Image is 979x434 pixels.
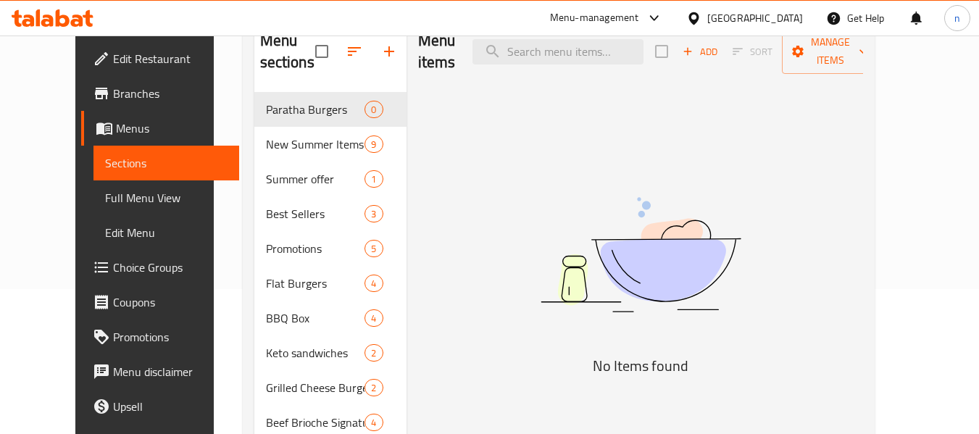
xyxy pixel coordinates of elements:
input: search [472,39,643,64]
span: Select section first [723,41,782,63]
div: items [364,240,383,257]
div: New Summer Items9 [254,127,407,162]
button: Manage items [782,29,879,74]
a: Upsell [81,389,239,424]
h5: No Items found [459,354,822,377]
span: 3 [365,207,382,221]
div: items [364,309,383,327]
div: items [364,101,383,118]
div: items [364,135,383,153]
span: Menus [116,120,228,137]
a: Sections [93,146,239,180]
div: Paratha Burgers0 [254,92,407,127]
a: Coupons [81,285,239,320]
span: 2 [365,346,382,360]
h2: Menu items [418,30,456,73]
div: Menu-management [550,9,639,27]
div: items [364,379,383,396]
div: items [364,170,383,188]
span: 5 [365,242,382,256]
span: Full Menu View [105,189,228,206]
a: Full Menu View [93,180,239,215]
h2: Menu sections [260,30,315,73]
a: Menu disclaimer [81,354,239,389]
span: 0 [365,103,382,117]
span: BBQ Box [266,309,365,327]
span: 4 [365,416,382,430]
div: [GEOGRAPHIC_DATA] [707,10,803,26]
span: Promotions [266,240,365,257]
span: Edit Menu [105,224,228,241]
div: BBQ Box4 [254,301,407,335]
span: Upsell [113,398,228,415]
span: Choice Groups [113,259,228,276]
span: Paratha Burgers [266,101,365,118]
span: Add [680,43,720,60]
div: items [364,414,383,431]
span: Best Sellers [266,205,365,222]
div: items [364,275,383,292]
span: 1 [365,172,382,186]
span: Branches [113,85,228,102]
span: Beef Brioche Signature [266,414,365,431]
button: Add section [372,34,407,69]
div: Grilled Cheese Burger2 [254,370,407,405]
span: 2 [365,381,382,395]
div: Summer offer1 [254,162,407,196]
span: n [954,10,960,26]
span: Keto sandwiches [266,344,365,362]
img: dish.svg [459,159,822,351]
span: 9 [365,138,382,151]
div: items [364,344,383,362]
span: 4 [365,312,382,325]
span: Edit Restaurant [113,50,228,67]
span: Grilled Cheese Burger [266,379,365,396]
span: Menu disclaimer [113,363,228,380]
div: Keto sandwiches2 [254,335,407,370]
div: items [364,205,383,222]
a: Edit Restaurant [81,41,239,76]
span: Add item [677,41,723,63]
span: Select all sections [307,36,337,67]
button: Add [677,41,723,63]
span: 4 [365,277,382,291]
a: Menus [81,111,239,146]
span: Summer offer [266,170,365,188]
a: Promotions [81,320,239,354]
div: Flat Burgers4 [254,266,407,301]
span: Flat Burgers [266,275,365,292]
span: Coupons [113,293,228,311]
span: Manage items [793,33,867,70]
a: Branches [81,76,239,111]
span: Sections [105,154,228,172]
div: Best Sellers3 [254,196,407,231]
a: Choice Groups [81,250,239,285]
span: Promotions [113,328,228,346]
a: Edit Menu [93,215,239,250]
span: New Summer Items [266,135,365,153]
span: Sort sections [337,34,372,69]
div: Promotions5 [254,231,407,266]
